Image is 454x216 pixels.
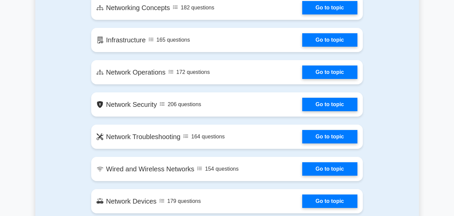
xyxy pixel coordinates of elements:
[302,130,357,143] a: Go to topic
[302,33,357,47] a: Go to topic
[302,66,357,79] a: Go to topic
[302,98,357,111] a: Go to topic
[302,1,357,14] a: Go to topic
[302,195,357,208] a: Go to topic
[302,162,357,176] a: Go to topic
